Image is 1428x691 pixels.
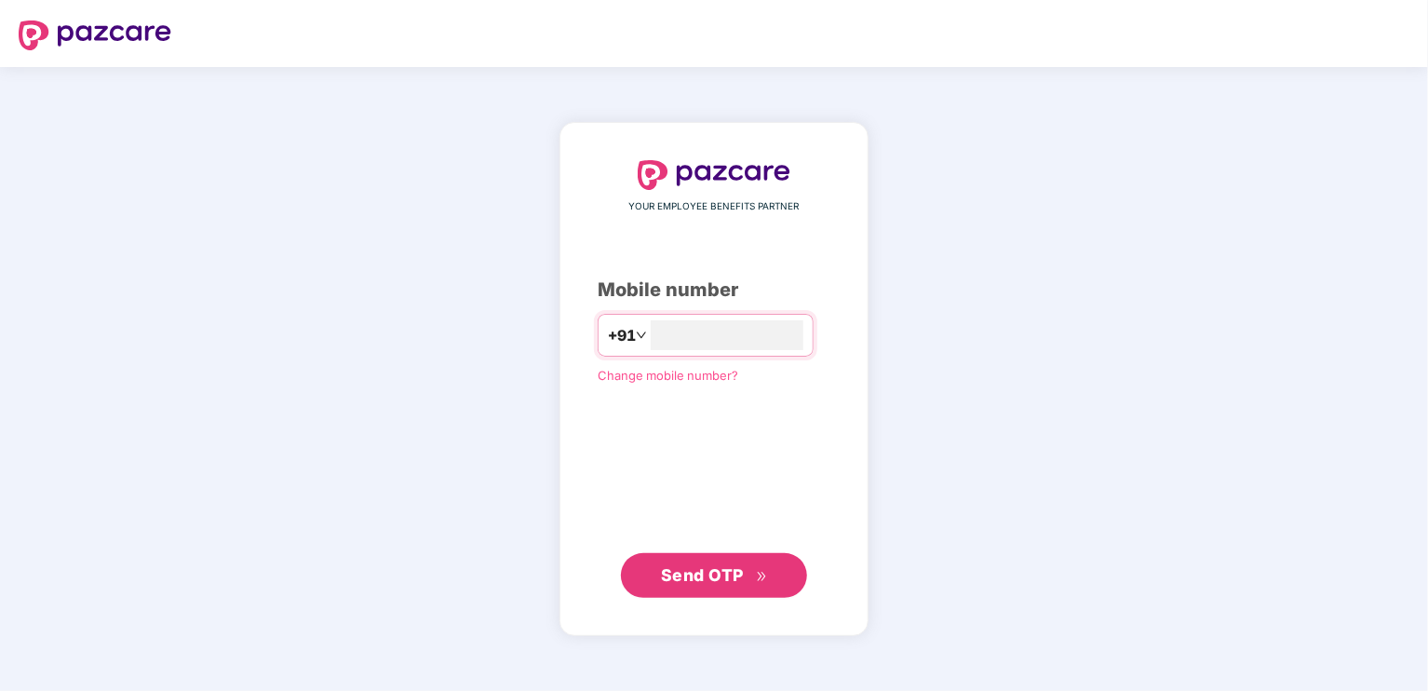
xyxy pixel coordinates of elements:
[598,276,830,305] div: Mobile number
[621,553,807,598] button: Send OTPdouble-right
[19,20,171,50] img: logo
[629,199,800,214] span: YOUR EMPLOYEE BENEFITS PARTNER
[636,330,647,341] span: down
[638,160,790,190] img: logo
[661,565,744,585] span: Send OTP
[756,571,768,583] span: double-right
[608,324,636,347] span: +91
[598,368,738,383] a: Change mobile number?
